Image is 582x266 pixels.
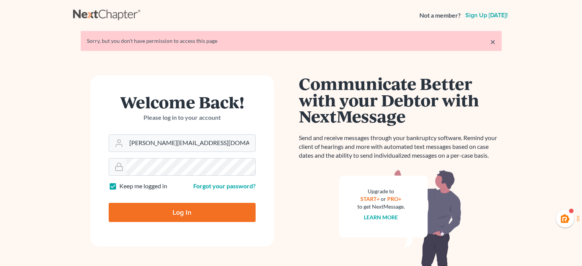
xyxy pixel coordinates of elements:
[360,196,380,202] a: START+
[387,196,401,202] a: PRO+
[299,134,502,160] p: Send and receive messages through your bankruptcy software. Remind your client of hearings and mo...
[109,94,256,110] h1: Welcome Back!
[364,214,398,220] a: Learn more
[109,203,256,222] input: Log In
[299,75,502,124] h1: Communicate Better with your Debtor with NextMessage
[419,11,461,20] strong: Not a member?
[109,113,256,122] p: Please log in to your account
[381,196,386,202] span: or
[119,182,167,191] label: Keep me logged in
[87,37,496,45] div: Sorry, but you don't have permission to access this page
[464,12,509,18] a: Sign up [DATE]!
[357,203,405,211] div: to get NextMessage.
[357,188,405,195] div: Upgrade to
[126,135,255,152] input: Email Address
[193,182,256,189] a: Forgot your password?
[490,37,496,46] a: ×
